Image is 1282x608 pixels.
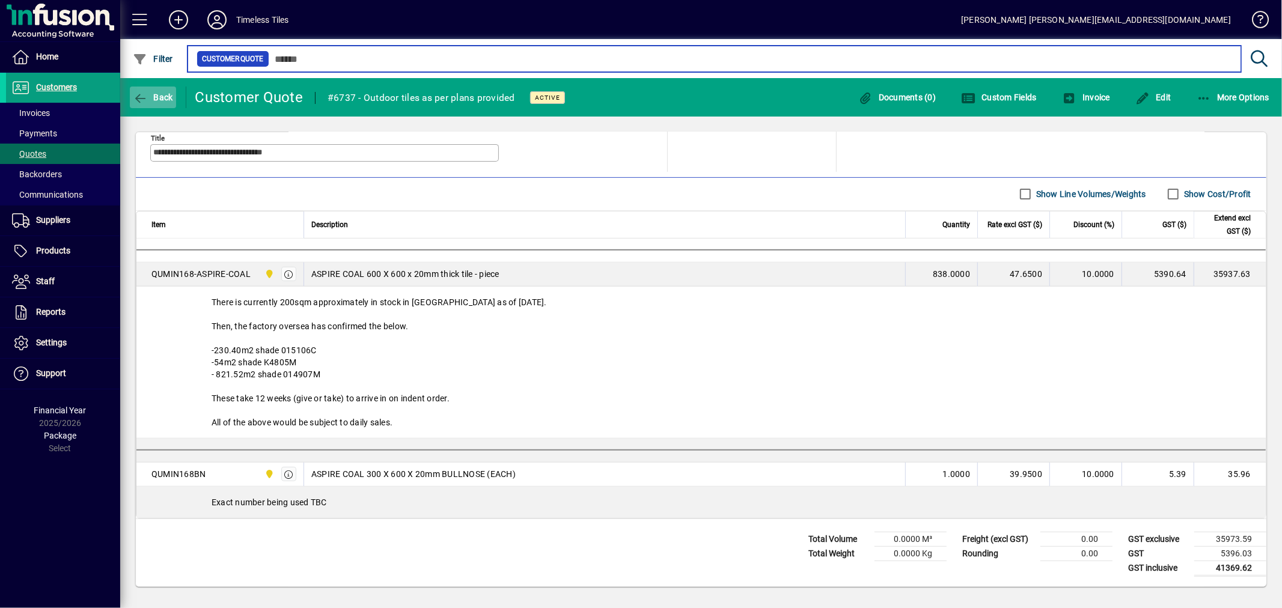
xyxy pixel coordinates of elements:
app-page-header-button: Back [120,87,186,108]
div: QUMIN168BN [151,468,206,480]
td: 35973.59 [1194,532,1266,546]
td: 0.00 [1040,546,1113,561]
button: Documents (0) [855,87,939,108]
span: GST ($) [1162,218,1186,231]
a: Communications [6,184,120,205]
span: ASPIRE COAL 600 X 600 x 20mm thick tile - piece [311,268,499,280]
span: Package [44,431,76,440]
td: 5396.03 [1194,546,1266,561]
div: 39.9500 [985,468,1042,480]
span: Customer Quote [202,53,264,65]
span: Reports [36,307,66,317]
button: More Options [1194,87,1273,108]
span: Products [36,246,70,255]
span: Back [133,93,173,102]
span: Quantity [942,218,970,231]
span: Discount (%) [1073,218,1114,231]
td: 10.0000 [1049,463,1122,487]
span: Active [535,94,560,102]
td: 0.00 [1040,532,1113,546]
span: Dunedin [261,467,275,481]
button: Custom Fields [958,87,1040,108]
span: Settings [36,338,67,347]
span: 838.0000 [933,268,970,280]
td: GST inclusive [1122,561,1194,576]
td: 0.0000 Kg [875,546,947,561]
label: Show Cost/Profit [1182,188,1251,200]
span: Rate excl GST ($) [987,218,1042,231]
div: Customer Quote [195,88,304,107]
td: 41369.62 [1194,561,1266,576]
div: QUMIN168-ASPIRE-COAL [151,268,251,280]
button: Filter [130,48,176,70]
td: 35.96 [1194,463,1266,487]
td: GST exclusive [1122,532,1194,546]
div: #6737 - Outdoor tiles as per plans provided [328,88,515,108]
span: Invoices [12,108,50,118]
span: ASPIRE COAL 300 X 600 X 20mm BULLNOSE (EACH) [311,468,516,480]
span: Custom Fields [961,93,1037,102]
button: Back [130,87,176,108]
td: 10.0000 [1049,263,1122,287]
span: More Options [1197,93,1270,102]
a: Invoices [6,103,120,123]
td: 5.39 [1122,463,1194,487]
button: Profile [198,9,236,31]
span: Customers [36,82,77,92]
span: Invoice [1062,93,1110,102]
a: Staff [6,267,120,297]
button: Invoice [1059,87,1113,108]
a: Settings [6,328,120,358]
span: Support [36,368,66,378]
a: Backorders [6,164,120,184]
a: Support [6,359,120,389]
td: 0.0000 M³ [875,532,947,546]
span: Staff [36,276,55,286]
span: Quotes [12,149,46,159]
a: Quotes [6,144,120,164]
span: Home [36,52,58,61]
td: Total Volume [802,532,875,546]
span: Payments [12,129,57,138]
mat-label: Title [151,133,165,142]
button: Edit [1132,87,1174,108]
div: There is currently 200sqm approximately in stock in [GEOGRAPHIC_DATA] as of [DATE]. Then, the fac... [136,287,1266,438]
span: Backorders [12,169,62,179]
label: Show Line Volumes/Weights [1034,188,1146,200]
a: Reports [6,297,120,327]
span: Communications [12,190,83,199]
a: Suppliers [6,205,120,236]
a: Home [6,42,120,72]
td: GST [1122,546,1194,561]
span: Extend excl GST ($) [1201,211,1251,238]
td: 35937.63 [1194,263,1266,287]
div: 47.6500 [985,268,1042,280]
span: Suppliers [36,215,70,225]
td: Rounding [956,546,1040,561]
td: Total Weight [802,546,875,561]
span: Edit [1135,93,1171,102]
a: Payments [6,123,120,144]
span: 1.0000 [943,468,971,480]
span: Filter [133,54,173,64]
td: Freight (excl GST) [956,532,1040,546]
span: Item [151,218,166,231]
a: Products [6,236,120,266]
div: Timeless Tiles [236,10,288,29]
button: Add [159,9,198,31]
span: Dunedin [261,267,275,281]
div: [PERSON_NAME] [PERSON_NAME][EMAIL_ADDRESS][DOMAIN_NAME] [961,10,1231,29]
a: Knowledge Base [1243,2,1267,41]
td: 5390.64 [1122,263,1194,287]
span: Financial Year [34,406,87,415]
span: Description [311,218,348,231]
span: Documents (0) [858,93,936,102]
div: Exact number being used TBC [136,487,1266,518]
